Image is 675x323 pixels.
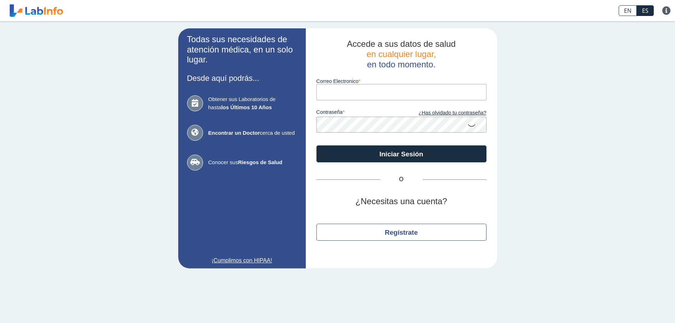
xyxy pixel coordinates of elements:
button: Regístrate [316,224,486,241]
span: en cualquier lugar, [366,49,436,59]
b: los Últimos 10 Años [221,104,272,110]
button: Iniciar Sesión [316,145,486,162]
label: contraseña [316,109,401,117]
h2: Todas sus necesidades de atención médica, en un solo lugar. [187,34,297,65]
span: en todo momento. [367,60,435,69]
label: Correo Electronico [316,78,486,84]
span: Obtener sus Laboratorios de hasta [208,95,297,111]
a: ¿Has olvidado tu contraseña? [401,109,486,117]
a: ¡Cumplimos con HIPAA! [187,256,297,265]
span: cerca de usted [208,129,297,137]
h3: Desde aquí podrás... [187,74,297,83]
span: Conocer sus [208,158,297,167]
a: EN [619,5,637,16]
b: Riesgos de Salud [238,159,282,165]
a: ES [637,5,654,16]
span: Accede a sus datos de salud [347,39,456,49]
h2: ¿Necesitas una cuenta? [316,196,486,207]
b: Encontrar un Doctor [208,130,260,136]
span: O [380,175,423,184]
